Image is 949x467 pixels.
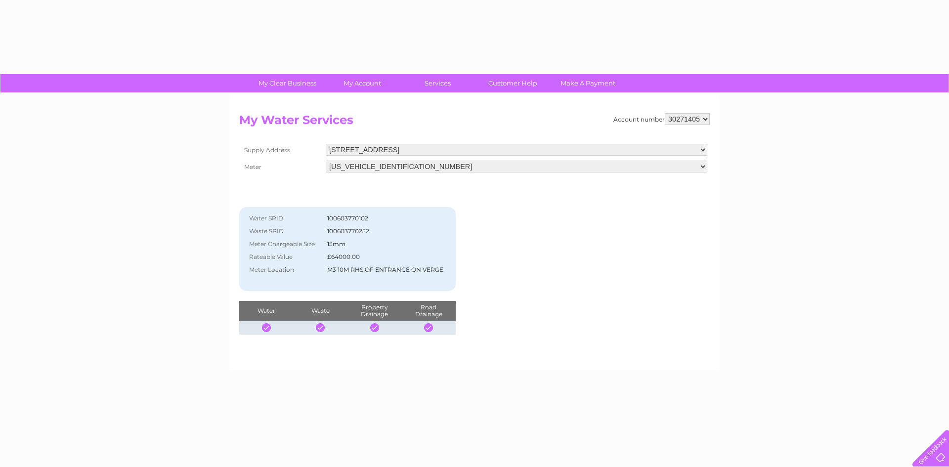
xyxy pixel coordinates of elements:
[325,251,446,263] td: £64000.00
[397,74,478,92] a: Services
[547,74,629,92] a: Make A Payment
[244,212,325,225] th: Water SPID
[244,251,325,263] th: Rateable Value
[472,74,554,92] a: Customer Help
[247,74,328,92] a: My Clear Business
[244,263,325,276] th: Meter Location
[325,263,446,276] td: M3 10M RHS OF ENTRANCE ON VERGE
[244,225,325,238] th: Waste SPID
[347,301,401,321] th: Property Drainage
[244,238,325,251] th: Meter Chargeable Size
[401,301,456,321] th: Road Drainage
[325,238,446,251] td: 15mm
[325,225,446,238] td: 100603770252
[322,74,403,92] a: My Account
[239,301,293,321] th: Water
[293,301,347,321] th: Waste
[239,158,323,175] th: Meter
[325,212,446,225] td: 100603770102
[239,141,323,158] th: Supply Address
[613,113,710,125] div: Account number
[239,113,710,132] h2: My Water Services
